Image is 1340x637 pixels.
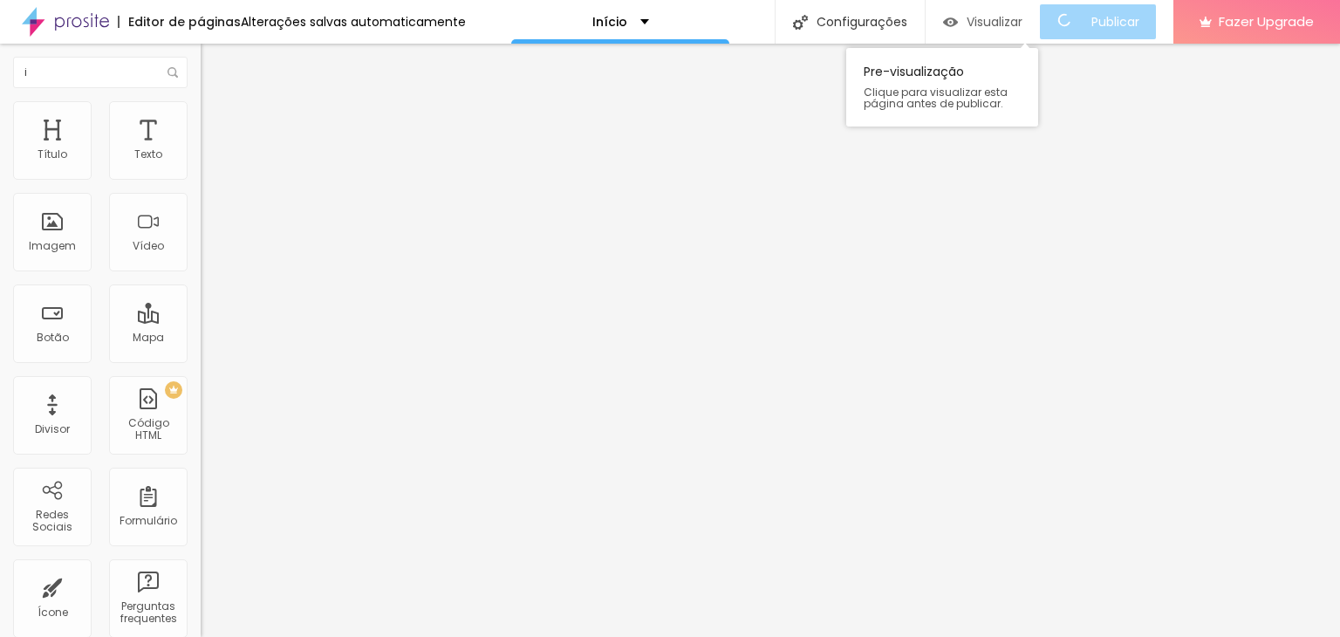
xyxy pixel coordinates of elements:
div: Alterações salvas automaticamente [241,16,466,28]
div: Código HTML [113,417,182,442]
img: Icone [793,15,808,30]
span: Fazer Upgrade [1219,14,1314,29]
div: Formulário [120,515,177,527]
span: Clique para visualizar esta página antes de publicar. [864,86,1021,109]
button: Visualizar [926,4,1040,39]
div: Botão [37,332,69,344]
span: Publicar [1091,15,1139,29]
div: Imagem [29,240,76,252]
button: Publicar [1040,4,1156,39]
input: Buscar elemento [13,57,188,88]
img: view-1.svg [943,15,958,30]
div: Perguntas frequentes [113,600,182,626]
img: Icone [167,67,178,78]
div: Mapa [133,332,164,344]
div: Ícone [38,606,68,619]
div: Divisor [35,423,70,435]
div: Redes Sociais [17,509,86,534]
div: Texto [134,148,162,161]
div: Vídeo [133,240,164,252]
div: Pre-visualização [846,48,1038,127]
p: Início [592,16,627,28]
div: Título [38,148,67,161]
span: Visualizar [967,15,1022,29]
div: Editor de páginas [118,16,241,28]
